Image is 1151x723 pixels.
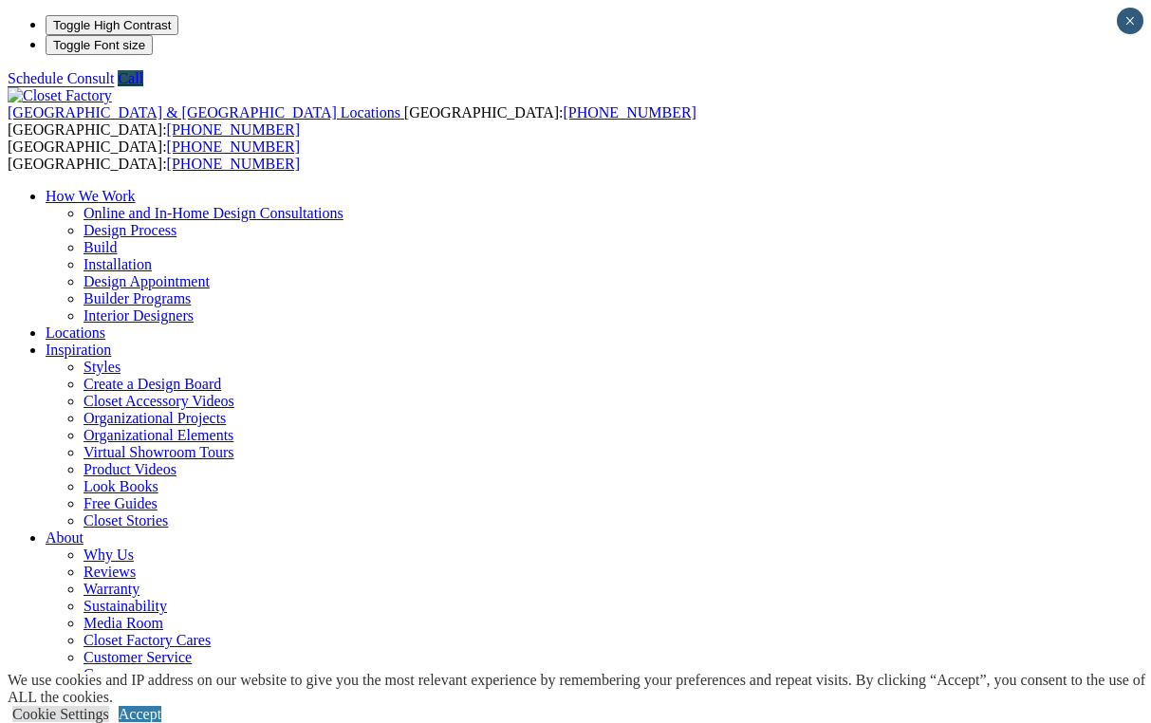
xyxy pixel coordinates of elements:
a: Closet Stories [84,512,168,528]
a: About [46,529,84,546]
span: [GEOGRAPHIC_DATA] & [GEOGRAPHIC_DATA] Locations [8,104,400,120]
a: Locations [46,324,105,341]
a: Create a Design Board [84,376,221,392]
a: Builder Programs [84,290,191,306]
a: Product Videos [84,461,176,477]
a: [PHONE_NUMBER] [563,104,696,120]
a: Virtual Showroom Tours [84,444,234,460]
img: Closet Factory [8,87,112,104]
a: Careers [84,666,130,682]
a: Accept [119,706,161,722]
a: Closet Factory Cares [84,632,211,648]
a: Look Books [84,478,158,494]
span: Toggle Font size [53,38,145,52]
span: Toggle High Contrast [53,18,171,32]
span: [GEOGRAPHIC_DATA]: [GEOGRAPHIC_DATA]: [8,104,696,138]
a: Online and In-Home Design Consultations [84,205,343,221]
a: [PHONE_NUMBER] [167,156,300,172]
a: Customer Service [84,649,192,665]
a: Styles [84,359,121,375]
a: Media Room [84,615,163,631]
a: Cookie Settings [12,706,109,722]
a: Closet Accessory Videos [84,393,234,409]
a: Warranty [84,581,139,597]
a: Why Us [84,547,134,563]
a: Schedule Consult [8,70,114,86]
a: Installation [84,256,152,272]
button: Toggle High Contrast [46,15,178,35]
a: Inspiration [46,342,111,358]
a: Design Process [84,222,176,238]
a: [PHONE_NUMBER] [167,121,300,138]
a: Design Appointment [84,273,210,289]
span: [GEOGRAPHIC_DATA]: [GEOGRAPHIC_DATA]: [8,139,300,172]
button: Close [1117,8,1143,34]
a: [PHONE_NUMBER] [167,139,300,155]
a: Reviews [84,564,136,580]
a: Interior Designers [84,307,194,324]
a: [GEOGRAPHIC_DATA] & [GEOGRAPHIC_DATA] Locations [8,104,404,120]
a: How We Work [46,188,136,204]
div: We use cookies and IP address on our website to give you the most relevant experience by remember... [8,672,1151,706]
a: Call [118,70,143,86]
a: Sustainability [84,598,167,614]
button: Toggle Font size [46,35,153,55]
a: Organizational Projects [84,410,226,426]
a: Free Guides [84,495,158,511]
a: Organizational Elements [84,427,233,443]
a: Build [84,239,118,255]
